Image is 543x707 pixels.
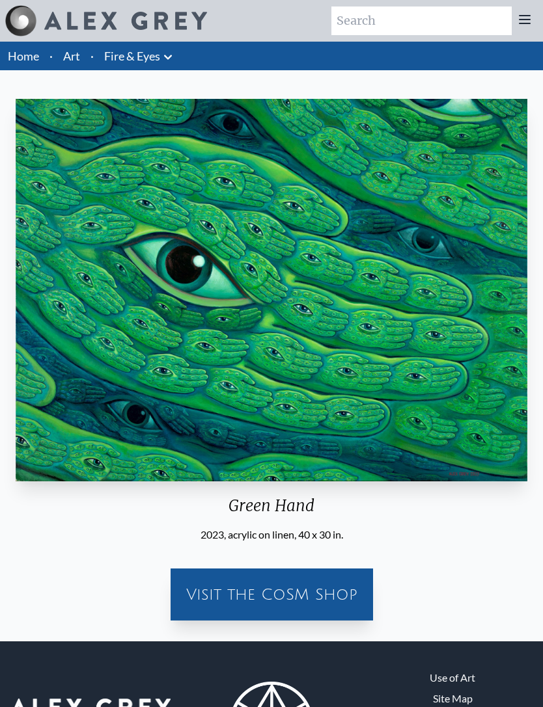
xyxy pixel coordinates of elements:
div: Green Hand [10,496,533,527]
div: 2023, acrylic on linen, 40 x 30 in. [10,527,533,542]
a: Fire & Eyes [104,47,160,65]
input: Search [331,7,512,35]
img: Green-Hand-2023-Alex-Grey-watermarked.jpg [16,99,527,481]
a: Site Map [433,691,473,706]
a: Home [8,49,39,63]
li: · [85,42,99,70]
a: Use of Art [430,670,475,686]
li: · [44,42,58,70]
a: Art [63,47,80,65]
a: Visit the CoSM Shop [176,574,368,615]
